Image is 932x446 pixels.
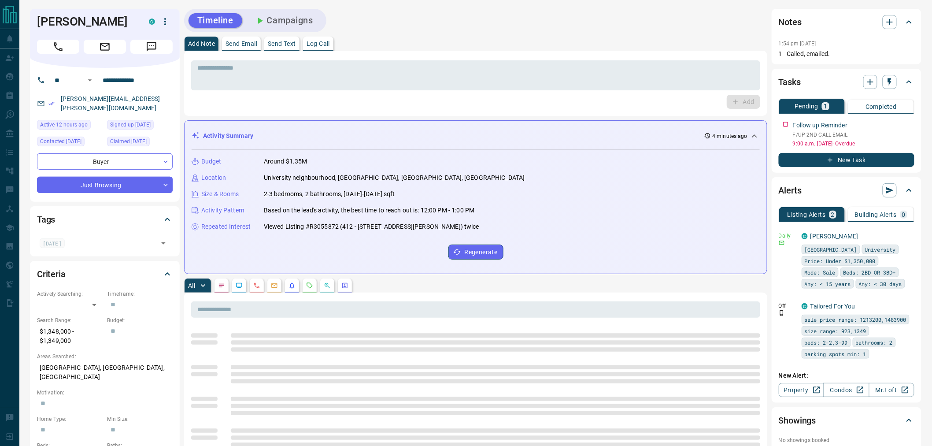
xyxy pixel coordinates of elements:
[779,436,914,444] p: No showings booked
[201,173,226,182] p: Location
[37,316,103,324] p: Search Range:
[779,75,801,89] h2: Tasks
[324,282,331,289] svg: Opportunities
[130,40,173,54] span: Message
[779,371,914,380] p: New Alert:
[264,157,307,166] p: Around $1.35M
[48,100,55,107] svg: Email Verified
[802,233,808,239] div: condos.ca
[805,245,857,254] span: [GEOGRAPHIC_DATA]
[201,222,251,231] p: Repeated Interest
[37,15,136,29] h1: [PERSON_NAME]
[902,212,906,218] p: 0
[84,40,126,54] span: Email
[189,13,242,28] button: Timeline
[40,137,81,146] span: Contacted [DATE]
[110,120,151,129] span: Signed up [DATE]
[201,190,239,199] p: Size & Rooms
[779,41,816,47] p: 1:54 pm [DATE]
[805,279,851,288] span: Any: < 15 years
[805,315,906,324] span: sale price range: 1213200,1483900
[37,40,79,54] span: Call
[201,206,244,215] p: Activity Pattern
[37,353,173,361] p: Areas Searched:
[110,137,147,146] span: Claimed [DATE]
[37,209,173,230] div: Tags
[779,310,785,316] svg: Push Notification Only
[779,302,796,310] p: Off
[802,303,808,309] div: condos.ca
[37,177,173,193] div: Just Browsing
[37,415,103,423] p: Home Type:
[306,282,313,289] svg: Requests
[264,222,479,231] p: Viewed Listing #R3055872 (412 - [STREET_ADDRESS][PERSON_NAME]) twice
[779,49,914,59] p: 1 - Called, emailed.
[341,282,348,289] svg: Agent Actions
[236,282,243,289] svg: Lead Browsing Activity
[61,95,160,111] a: [PERSON_NAME][EMAIL_ADDRESS][PERSON_NAME][DOMAIN_NAME]
[37,267,66,281] h2: Criteria
[824,103,827,109] p: 1
[37,324,103,348] p: $1,348,000 - $1,349,000
[271,282,278,289] svg: Emails
[107,316,173,324] p: Budget:
[869,383,914,397] a: Mr.Loft
[37,290,103,298] p: Actively Searching:
[779,71,914,93] div: Tasks
[779,11,914,33] div: Notes
[226,41,257,47] p: Send Email
[192,128,760,144] div: Activity Summary4 minutes ago
[805,256,876,265] span: Price: Under $1,350,000
[268,41,296,47] p: Send Text
[779,232,796,240] p: Daily
[865,104,897,110] p: Completed
[448,245,503,260] button: Regenerate
[856,338,893,347] span: bathrooms: 2
[810,233,858,240] a: [PERSON_NAME]
[107,290,173,298] p: Timeframe:
[824,383,869,397] a: Condos
[264,173,525,182] p: University neighbourhood, [GEOGRAPHIC_DATA], [GEOGRAPHIC_DATA], [GEOGRAPHIC_DATA]
[788,212,826,218] p: Listing Alerts
[865,245,896,254] span: University
[805,338,848,347] span: beds: 2-2,3-99
[779,15,802,29] h2: Notes
[85,75,95,85] button: Open
[188,41,215,47] p: Add Note
[779,240,785,246] svg: Email
[40,120,88,129] span: Active 12 hours ago
[793,121,847,130] p: Follow up Reminder
[779,413,816,427] h2: Showings
[795,103,818,109] p: Pending
[805,349,866,358] span: parking spots min: 1
[246,13,322,28] button: Campaigns
[264,190,395,199] p: 2-3 bedrooms, 2 bathrooms, [DATE]-[DATE] sqft
[107,137,173,149] div: Sun Oct 12 2025
[779,183,802,197] h2: Alerts
[107,415,173,423] p: Min Size:
[37,389,173,397] p: Motivation:
[107,120,173,132] div: Sat Sep 14 2024
[793,131,914,139] p: F/UP 2ND CALL EMAIL
[779,153,914,167] button: New Task
[37,137,103,149] div: Sun Oct 12 2025
[859,279,902,288] span: Any: < 30 days
[218,282,225,289] svg: Notes
[793,140,914,148] p: 9:00 a.m. [DATE] - Overdue
[253,282,260,289] svg: Calls
[37,361,173,384] p: [GEOGRAPHIC_DATA], [GEOGRAPHIC_DATA], [GEOGRAPHIC_DATA]
[37,120,103,132] div: Tue Oct 14 2025
[203,131,253,141] p: Activity Summary
[779,410,914,431] div: Showings
[805,327,866,335] span: size range: 923,1349
[188,282,195,289] p: All
[149,19,155,25] div: condos.ca
[307,41,330,47] p: Log Call
[713,132,747,140] p: 4 minutes ago
[37,212,55,227] h2: Tags
[288,282,296,289] svg: Listing Alerts
[855,212,897,218] p: Building Alerts
[805,268,836,277] span: Mode: Sale
[810,303,855,310] a: Tailored For You
[843,268,896,277] span: Beds: 2BD OR 3BD+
